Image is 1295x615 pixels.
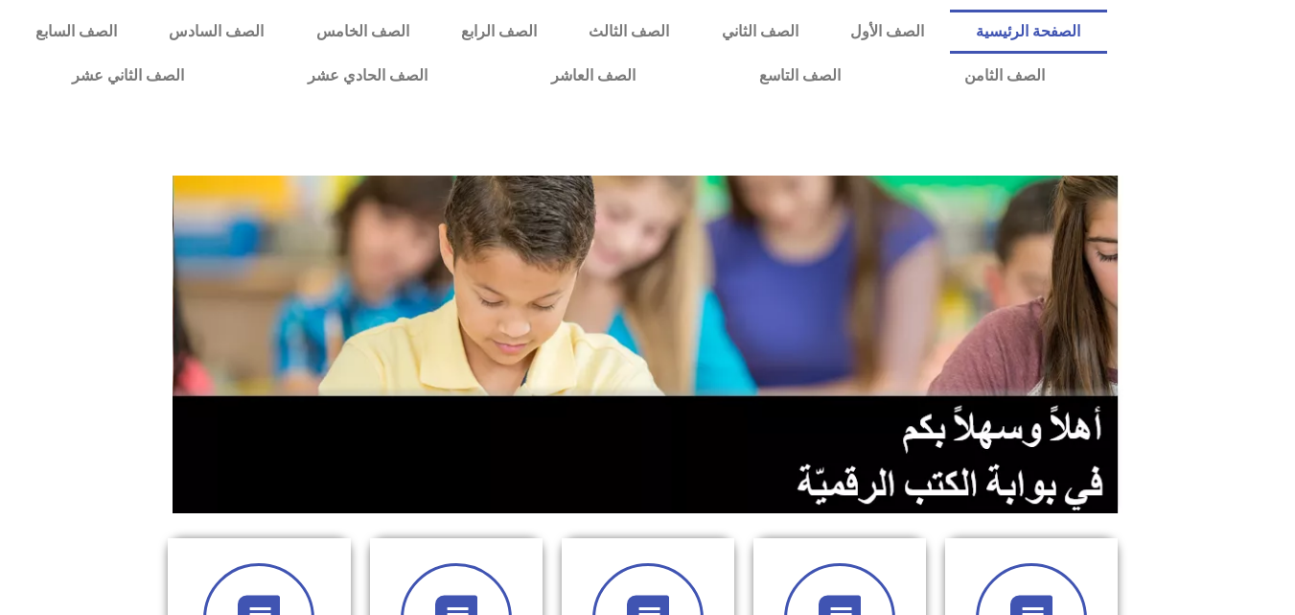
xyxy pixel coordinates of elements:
[245,54,489,98] a: الصف الحادي عشر
[143,10,289,54] a: الصف السادس
[290,10,435,54] a: الصف الخامس
[696,10,824,54] a: الصف الثاني
[697,54,902,98] a: الصف التاسع
[489,54,697,98] a: الصف العاشر
[10,10,143,54] a: الصف السابع
[950,10,1106,54] a: الصفحة الرئيسية
[563,10,695,54] a: الصف الثالث
[824,10,950,54] a: الصف الأول
[902,54,1106,98] a: الصف الثامن
[435,10,563,54] a: الصف الرابع
[10,54,245,98] a: الصف الثاني عشر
